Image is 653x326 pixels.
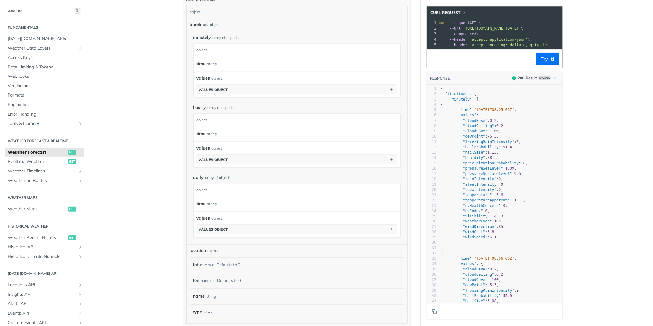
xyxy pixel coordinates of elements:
div: 3 [427,31,437,37]
span: '[URL][DOMAIN_NAME][DATE]' [463,26,521,31]
span: : , [441,166,517,171]
div: object [194,184,399,196]
button: values object [197,225,397,234]
span: 200 [512,76,516,80]
span: : , [441,193,506,197]
span: 'accept-encoding: deflate, gzip, br' [470,43,550,47]
h2: [DATE][DOMAIN_NAME] API [5,271,84,276]
a: Weather on RoutesShow subpages for Weather on Routes [5,176,84,185]
div: array of objects [208,105,234,110]
span: "cloudCeiling" [463,124,494,128]
span: hourly [193,104,206,111]
div: values object [199,227,228,232]
span: "cloudCeiling" [463,273,494,277]
div: 18 [427,176,437,182]
span: "sleetIntensity" [463,182,499,187]
span: Weather Data Layers [8,45,76,52]
span: get [68,207,76,212]
span: curl [439,21,448,25]
a: Tools & LibrariesShow subpages for Tools & Libraries [5,119,84,128]
div: object [194,44,399,56]
span: 100 [492,129,499,133]
span: "freezingRainIntensity" [463,140,514,144]
button: 200200-ResultExample [509,75,559,81]
span: 91.4 [503,145,512,149]
a: Webhooks [5,72,84,81]
div: 32 [427,251,437,256]
div: 12 [427,145,437,150]
div: 22 [427,198,437,203]
span: 0.2 [496,273,503,277]
button: Show subpages for Tools & Libraries [78,121,83,126]
div: 200 - Result [518,75,537,81]
span: : , [441,155,495,160]
span: \ [439,26,524,31]
span: Realtime Weather [8,159,67,165]
span: Historical API [8,244,76,250]
div: 21 [427,192,437,198]
div: 38 [427,283,437,288]
span: : , [441,299,499,303]
span: : , [441,182,506,187]
span: "hailProbability" [463,145,501,149]
span: \ [439,32,479,36]
span: 0 [499,177,501,181]
h2: Fundamentals [5,25,84,30]
span: "pressureSeaLevel" [463,166,503,171]
span: : , [441,257,517,261]
span: : , [441,267,499,272]
div: 4 [427,37,437,42]
button: Show subpages for Historical Climate Normals [78,254,83,259]
button: Show subpages for Insights API [78,292,83,297]
span: "visibility" [463,214,490,218]
div: 37 [427,278,437,283]
a: Access Keys [5,53,84,62]
div: Defaults to 0 [217,261,241,270]
span: GET \ [439,21,481,25]
label: lat [193,261,199,270]
div: 20 [427,187,437,192]
span: "dewPoint" [463,283,485,287]
span: values [197,75,210,81]
span: Access Keys [8,55,83,61]
button: Show subpages for Weather on Routes [78,178,83,183]
span: 1.13 [488,150,496,155]
span: "time" [458,257,472,261]
span: Rate Limiting & Tokens [8,64,83,70]
span: : , [441,177,503,181]
div: 40 [427,294,437,299]
span: 5.3 [490,134,496,138]
a: Weather Mapsget [5,204,84,214]
span: "temperatureApparent" [463,198,510,202]
span: { [441,102,443,107]
div: array of objects [213,35,239,40]
div: 11 [427,139,437,145]
span: 1009 [505,166,514,171]
span: 6.8 [488,230,494,234]
a: Pagination [5,100,84,109]
span: : , [441,129,501,133]
div: 5 [427,107,437,113]
button: values object [197,155,397,164]
span: : , [441,209,490,213]
a: Realtime Weatherget [5,157,84,166]
a: Formats [5,91,84,100]
span: Alerts API [8,301,76,307]
span: "temperature" [463,193,492,197]
span: : , [441,188,503,192]
span: cURL Request [431,10,461,15]
span: \ [439,37,530,42]
div: 1 [427,20,437,26]
span: "cloudBase" [463,118,488,123]
div: string [207,199,217,208]
button: Copy to clipboard [430,54,439,64]
span: Tools & Libraries [8,121,76,127]
div: 33 [427,256,437,262]
div: 26 [427,219,437,224]
span: Insights API [8,291,76,298]
button: JUMP TO⌘/ [5,6,84,15]
div: 2 [427,26,437,31]
span: 3.6 [496,193,503,197]
button: Show subpages for Weather Timelines [78,169,83,174]
span: : , [441,108,517,112]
